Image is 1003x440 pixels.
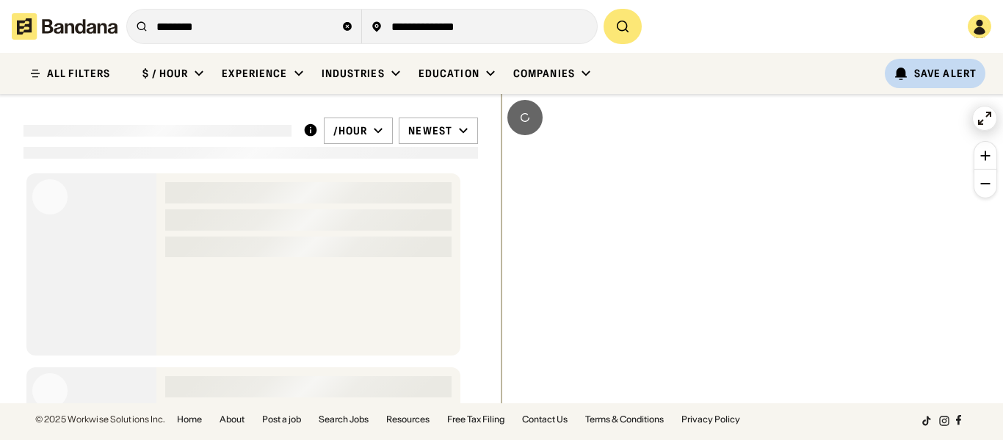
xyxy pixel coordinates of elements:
[585,415,664,424] a: Terms & Conditions
[681,415,740,424] a: Privacy Policy
[322,67,385,80] div: Industries
[522,415,568,424] a: Contact Us
[177,415,202,424] a: Home
[419,67,479,80] div: Education
[222,67,287,80] div: Experience
[319,415,369,424] a: Search Jobs
[220,415,245,424] a: About
[408,124,452,137] div: Newest
[914,67,977,80] div: Save Alert
[386,415,430,424] a: Resources
[23,167,478,403] div: grid
[142,67,188,80] div: $ / hour
[47,68,110,79] div: ALL FILTERS
[12,13,117,40] img: Bandana logotype
[513,67,575,80] div: Companies
[447,415,504,424] a: Free Tax Filing
[35,415,165,424] div: © 2025 Workwise Solutions Inc.
[262,415,301,424] a: Post a job
[333,124,368,137] div: /hour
